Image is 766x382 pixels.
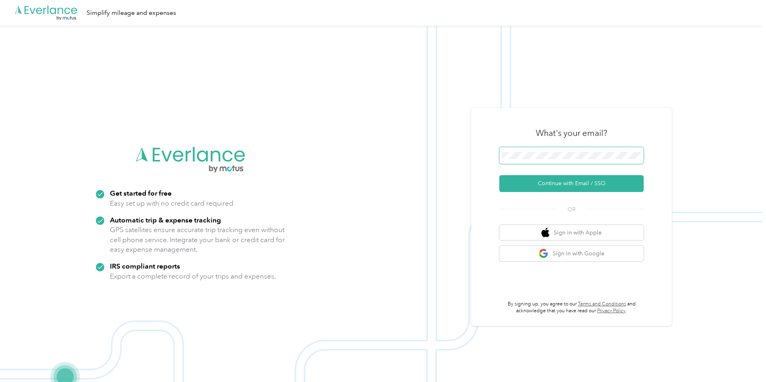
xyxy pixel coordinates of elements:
[557,205,586,214] span: OR
[578,301,626,307] a: Terms and Conditions
[499,301,644,315] p: By signing up, you agree to our and acknowledge that you have read our .
[536,127,607,139] h3: What's your email?
[110,262,180,270] strong: IRS compliant reports
[499,246,644,261] button: google logoSign in with Google
[110,271,276,281] p: Export a complete record of your trips and expenses.
[541,228,549,238] img: apple logo
[499,175,644,192] button: Continue with Email / SSO
[110,225,285,255] p: GPS satellites ensure accurate trip tracking even without cell phone service. Integrate your bank...
[499,225,644,241] button: apple logoSign in with Apple
[110,189,172,197] strong: Get started for free
[110,198,233,208] p: Easy set up with no credit card required
[110,216,221,224] strong: Automatic trip & expense tracking
[597,308,626,314] a: Privacy Policy
[539,249,549,259] img: google logo
[87,8,176,18] div: Simplify mileage and expenses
